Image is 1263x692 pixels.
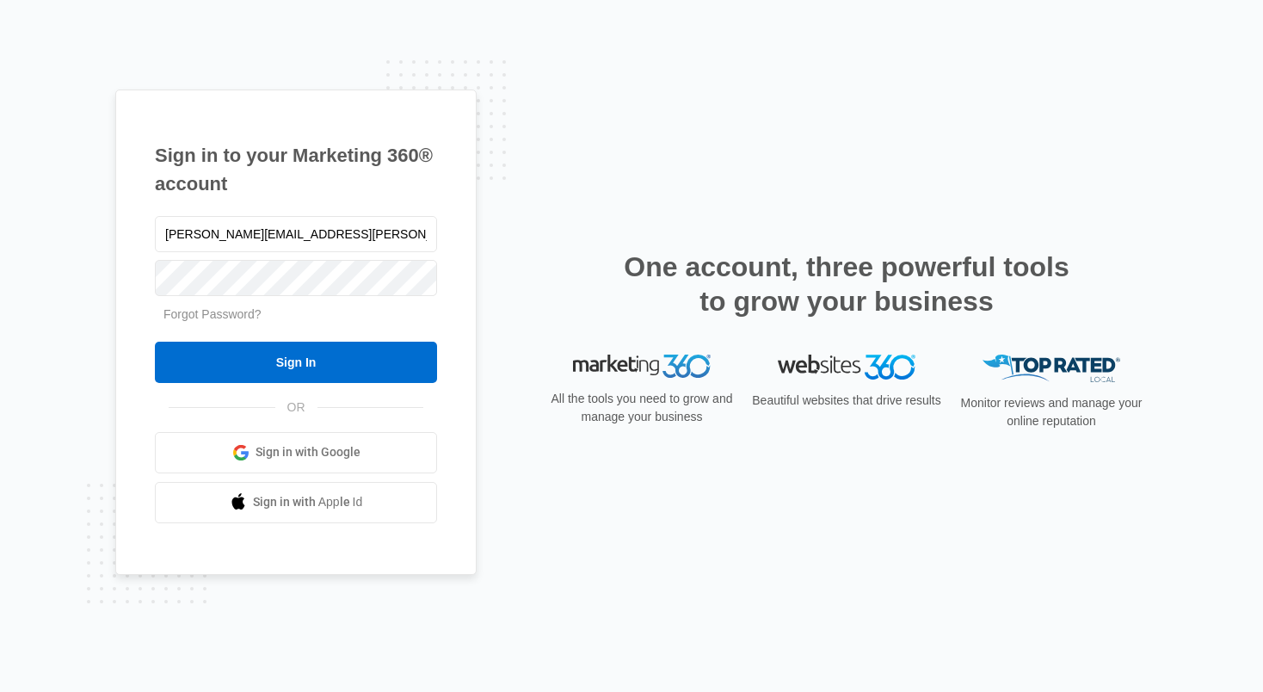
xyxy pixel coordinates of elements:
a: Sign in with Apple Id [155,482,437,523]
p: All the tools you need to grow and manage your business [545,390,738,426]
a: Forgot Password? [163,307,262,321]
input: Sign In [155,342,437,383]
img: Top Rated Local [983,355,1120,383]
p: Monitor reviews and manage your online reputation [955,394,1148,430]
img: Marketing 360 [573,355,711,379]
span: OR [275,399,317,417]
h1: Sign in to your Marketing 360® account [155,141,437,198]
img: Websites 360 [778,355,915,380]
h2: One account, three powerful tools to grow your business [619,250,1075,318]
span: Sign in with Google [256,443,360,461]
span: Sign in with Apple Id [253,493,363,511]
p: Beautiful websites that drive results [750,392,943,410]
a: Sign in with Google [155,432,437,473]
input: Email [155,216,437,252]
